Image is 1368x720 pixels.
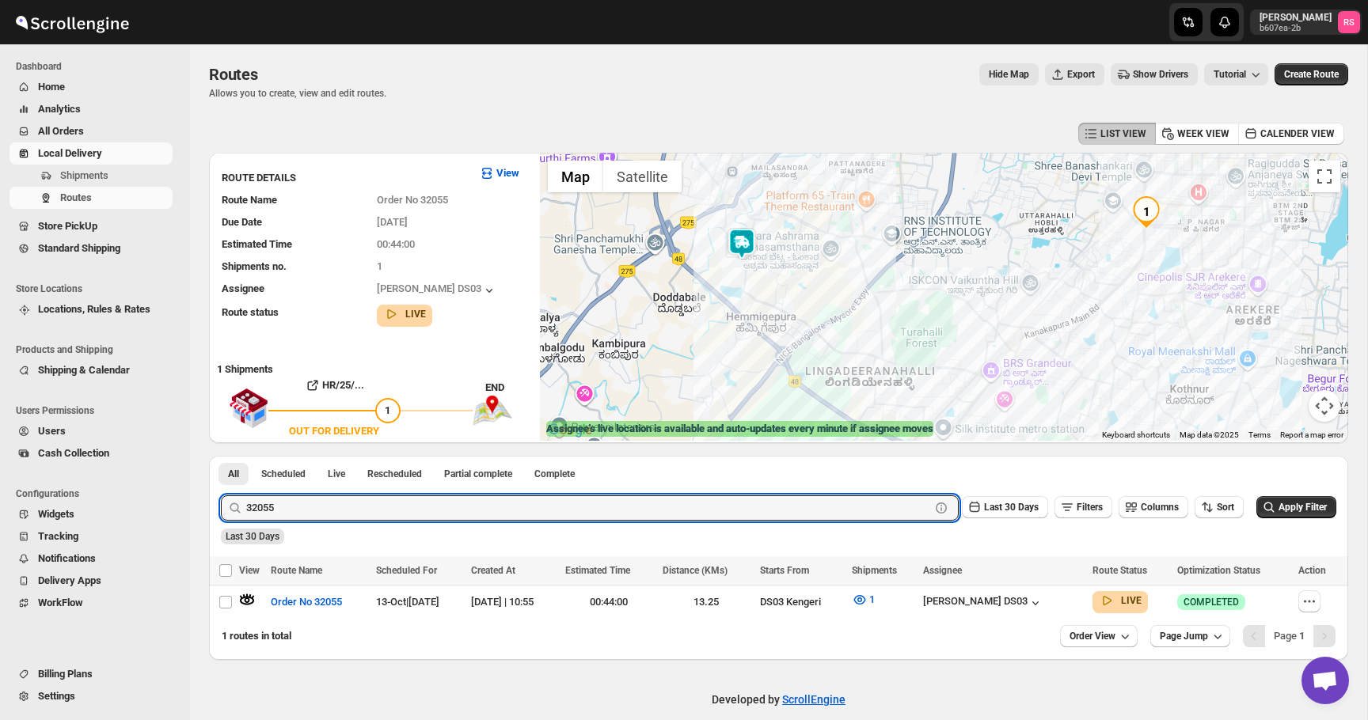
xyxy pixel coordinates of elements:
span: Locations, Rules & Rates [38,303,150,315]
button: 1 [842,587,884,612]
button: Tutorial [1204,63,1268,85]
span: 1 [385,404,390,416]
button: CALENDER VIEW [1238,123,1344,145]
img: shop.svg [229,377,268,439]
button: [PERSON_NAME] DS03 [377,282,497,298]
span: Shipments [60,169,108,181]
div: 00:44:00 [565,594,653,610]
span: Shipping & Calendar [38,364,130,376]
span: Order View [1070,630,1115,642]
b: LIVE [405,309,426,320]
button: Page Jump [1150,625,1230,647]
div: 1 [1130,196,1162,228]
img: trip_end.png [473,396,512,426]
span: Page Jump [1160,630,1208,642]
button: User menu [1250,9,1362,35]
span: LIST VIEW [1100,127,1146,140]
button: Delivery Apps [9,570,173,592]
span: View [239,565,260,576]
span: [DATE] [377,216,408,228]
span: Romil Seth [1338,11,1360,33]
span: Billing Plans [38,668,93,680]
div: END [485,380,532,396]
img: ScrollEngine [13,2,131,42]
a: Terms (opens in new tab) [1248,430,1271,439]
span: Route Name [271,565,322,576]
span: Home [38,81,65,93]
button: Columns [1119,496,1188,518]
span: Filters [1077,502,1103,513]
button: Widgets [9,503,173,525]
a: Open this area in Google Maps (opens a new window) [544,420,596,441]
p: b607ea-2b [1260,24,1332,33]
span: Created At [471,565,515,576]
button: All routes [218,463,249,485]
button: Analytics [9,98,173,120]
span: Configurations [16,487,179,500]
img: Google [544,420,596,441]
button: Map camera controls [1309,390,1340,422]
span: WorkFlow [38,597,83,608]
span: Widgets [38,508,74,520]
span: Routes [60,191,92,203]
span: WEEK VIEW [1177,127,1229,140]
input: Press enter after typing | Search Eg. Order No 32055 [246,495,930,521]
b: HR/25/... [322,379,364,391]
span: 00:44:00 [377,238,415,250]
button: All Orders [9,120,173,142]
a: ScrollEngine [782,693,845,706]
b: LIVE [1121,595,1142,606]
button: Notifications [9,548,173,570]
b: 1 Shipments [209,355,273,375]
p: [PERSON_NAME] [1260,11,1332,24]
button: Locations, Rules & Rates [9,298,173,320]
span: Live [328,468,345,480]
button: Keyboard shortcuts [1102,430,1170,441]
span: Notifications [38,552,96,564]
button: Cash Collection [9,442,173,464]
span: Tutorial [1214,69,1246,80]
span: Create Route [1284,68,1339,81]
b: 1 [1299,630,1305,642]
span: Tracking [38,530,78,542]
button: Users [9,420,173,442]
button: Order No 32055 [261,589,351,615]
span: All [228,468,239,480]
button: Order View [1060,625,1138,647]
button: Show Drivers [1111,63,1198,85]
span: Store Locations [16,282,179,295]
button: LIST VIEW [1078,123,1156,145]
h3: ROUTE DETAILS [222,170,466,186]
span: Estimated Time [222,238,292,250]
button: Routes [9,187,173,209]
div: Open chat [1301,657,1349,704]
button: LIVE [383,306,426,322]
span: Products and Shipping [16,343,179,356]
span: Order No 32055 [377,194,448,206]
b: View [496,167,519,179]
div: OUT FOR DELIVERY [289,423,379,439]
button: Show satellite imagery [603,161,682,192]
span: Assignee [923,565,962,576]
button: View [469,161,529,186]
span: Page [1274,630,1305,642]
button: Sort [1195,496,1244,518]
span: CALENDER VIEW [1260,127,1335,140]
span: Apply Filter [1279,502,1327,513]
span: Last 30 Days [984,502,1039,513]
button: Home [9,76,173,98]
button: WEEK VIEW [1155,123,1239,145]
span: 13-Oct | [DATE] [376,596,439,608]
label: Assignee's live location is available and auto-updates every minute if assignee moves [546,421,933,437]
span: Routes [209,65,258,84]
span: Optimization Status [1177,565,1260,576]
span: Users Permissions [16,404,179,417]
span: Export [1067,68,1095,81]
span: Columns [1141,502,1179,513]
span: Assignee [222,282,264,294]
button: Toggle fullscreen view [1309,161,1340,192]
p: Allows you to create, view and edit routes. [209,87,386,100]
div: [DATE] | 10:55 [471,594,556,610]
span: Shipments [852,565,897,576]
text: RS [1343,17,1355,28]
